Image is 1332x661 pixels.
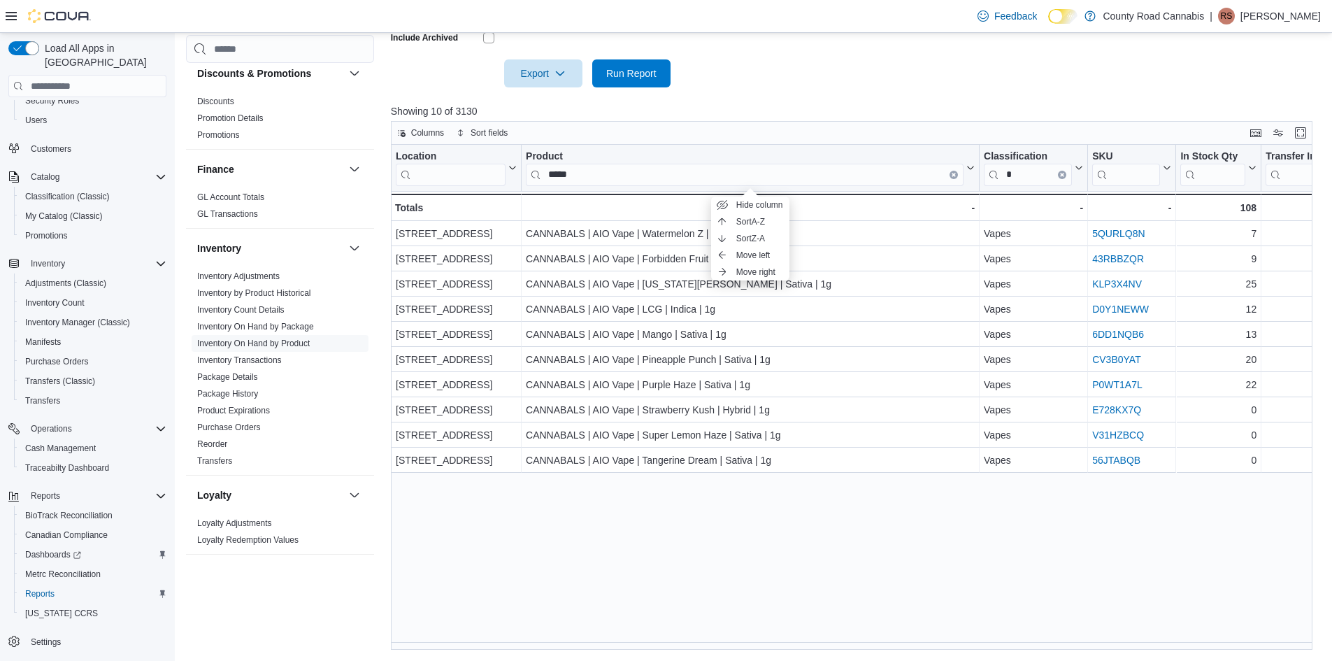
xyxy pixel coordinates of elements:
button: Enter fullscreen [1292,125,1309,141]
a: Promotions [197,130,240,140]
button: Customers [3,138,172,159]
div: Vapes [984,351,1083,368]
a: Purchase Orders [197,422,261,432]
span: Catalog [31,171,59,183]
button: Discounts & Promotions [197,66,343,80]
button: Operations [3,419,172,439]
span: Promotions [20,227,166,244]
a: Dashboards [14,545,172,564]
button: [US_STATE] CCRS [14,604,172,623]
div: SKU URL [1092,150,1160,186]
span: Inventory On Hand by Package [197,321,314,332]
div: [STREET_ADDRESS] [396,276,517,292]
div: [STREET_ADDRESS] [396,250,517,267]
span: Security Roles [25,95,79,106]
span: Sort Z-A [736,233,765,244]
button: Users [14,111,172,130]
a: V31HZBCQ [1092,429,1144,441]
a: Customers [25,141,77,157]
span: Package History [197,388,258,399]
span: Move right [736,266,775,278]
span: Metrc Reconciliation [20,566,166,583]
div: - [984,199,1083,216]
a: GL Transactions [197,209,258,219]
span: Inventory by Product Historical [197,287,311,299]
span: Loyalty Adjustments [197,518,272,529]
button: My Catalog (Classic) [14,206,172,226]
div: Vapes [984,250,1083,267]
a: Inventory Transactions [197,355,282,365]
span: Cash Management [25,443,96,454]
button: SKU [1092,150,1171,186]
span: Package Details [197,371,258,383]
a: Reports [20,585,60,602]
a: 43RBBZQR [1092,253,1144,264]
a: Users [20,112,52,129]
button: Operations [25,420,78,437]
div: CANNABALS | AIO Vape | Watermelon Z | Hybrid | 1g [526,225,975,242]
a: Inventory Manager (Classic) [20,314,136,331]
button: Metrc Reconciliation [14,564,172,584]
div: CANNABALS | AIO Vape | Mango | Sativa | 1g [526,326,975,343]
span: GL Transactions [197,208,258,220]
span: Inventory Count Details [197,304,285,315]
a: 6DD1NQB6 [1092,329,1144,340]
div: - [1092,199,1171,216]
button: Clear input [950,171,958,179]
a: Feedback [972,2,1043,30]
span: Reports [31,490,60,502]
span: Manifests [20,334,166,350]
button: Run Report [592,59,671,87]
a: Transfers [20,392,66,409]
button: Loyalty [197,488,343,502]
h3: Discounts & Promotions [197,66,311,80]
button: Catalog [25,169,65,185]
a: 5QURLQ8N [1092,228,1145,239]
span: Canadian Compliance [25,529,108,541]
button: Columns [392,125,450,141]
span: Inventory On Hand by Product [197,338,310,349]
h3: Inventory [197,241,241,255]
span: My Catalog (Classic) [20,208,166,225]
span: BioTrack Reconciliation [20,507,166,524]
div: Vapes [984,401,1083,418]
div: CANNABALS | AIO Vape | Pineapple Punch | Sativa | 1g [526,351,975,368]
a: CV3B0YAT [1092,354,1141,365]
span: Transfers [20,392,166,409]
label: Include Archived [391,32,458,43]
a: Security Roles [20,92,85,109]
div: Vapes [984,427,1083,443]
button: BioTrack Reconciliation [14,506,172,525]
div: Vapes [984,376,1083,393]
span: GL Account Totals [197,192,264,203]
a: Inventory On Hand by Product [197,339,310,348]
h3: Finance [197,162,234,176]
div: 22 [1180,376,1256,393]
a: Package Details [197,372,258,382]
a: BioTrack Reconciliation [20,507,118,524]
a: Dashboards [20,546,87,563]
div: 108 [1180,199,1256,216]
span: Cash Management [20,440,166,457]
span: Sort A-Z [736,216,765,227]
span: Purchase Orders [197,422,261,433]
span: Canadian Compliance [20,527,166,543]
span: Hide column [736,199,783,211]
button: Loyalty [346,487,363,504]
a: Metrc Reconciliation [20,566,106,583]
span: Inventory Count [25,297,85,308]
span: Move left [736,250,771,261]
a: E728KX7Q [1092,404,1141,415]
a: Traceabilty Dashboard [20,460,115,476]
span: Transfers [25,395,60,406]
span: Transfers [197,455,232,467]
button: Transfers [14,391,172,411]
div: [STREET_ADDRESS] [396,351,517,368]
div: Classification [984,150,1072,164]
span: Reports [25,488,166,504]
span: Traceabilty Dashboard [20,460,166,476]
span: Dashboards [25,549,81,560]
button: Keyboard shortcuts [1247,125,1264,141]
span: Security Roles [20,92,166,109]
button: Reports [25,488,66,504]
